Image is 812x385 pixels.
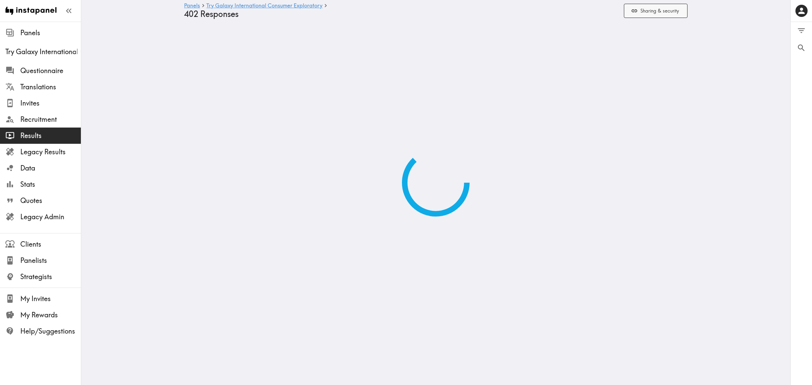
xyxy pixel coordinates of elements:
span: Quotes [20,196,81,205]
span: Recruitment [20,115,81,124]
span: Help/Suggestions [20,326,81,336]
span: Questionnaire [20,66,81,75]
span: Translations [20,82,81,92]
span: Try Galaxy International Consumer Exploratory [5,47,81,56]
a: Panels [184,3,200,9]
span: 402 Responses [184,9,239,19]
button: Filter Responses [791,22,812,39]
button: Search [791,39,812,56]
span: Filter Responses [797,26,806,35]
span: Search [797,43,806,52]
span: Clients [20,240,81,249]
span: Panels [20,28,81,38]
span: Legacy Admin [20,212,81,222]
span: My Rewards [20,310,81,320]
span: Data [20,163,81,173]
button: Sharing & security [624,4,687,18]
span: Panelists [20,256,81,265]
span: Invites [20,98,81,108]
span: Results [20,131,81,140]
a: Try Galaxy International Consumer Exploratory [206,3,322,9]
span: Legacy Results [20,147,81,157]
span: Strategists [20,272,81,281]
span: Stats [20,180,81,189]
span: My Invites [20,294,81,303]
